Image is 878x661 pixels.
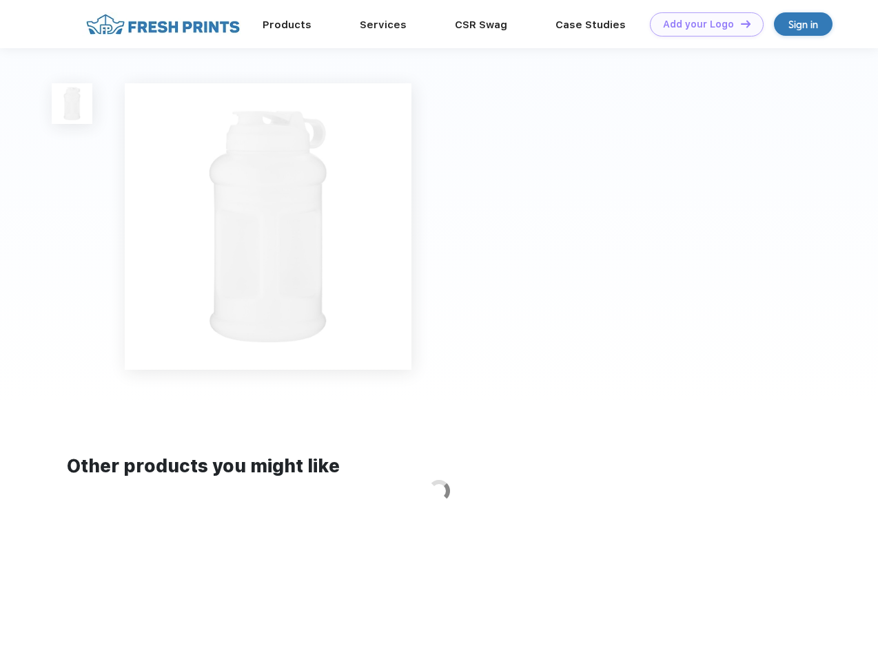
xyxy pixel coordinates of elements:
[663,19,734,30] div: Add your Logo
[263,19,312,31] a: Products
[774,12,833,36] a: Sign in
[125,83,411,370] img: func=resize&h=640
[788,17,818,32] div: Sign in
[82,12,244,36] img: fo%20logo%202.webp
[52,83,92,124] img: func=resize&h=100
[741,20,751,28] img: DT
[67,453,810,480] div: Other products you might like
